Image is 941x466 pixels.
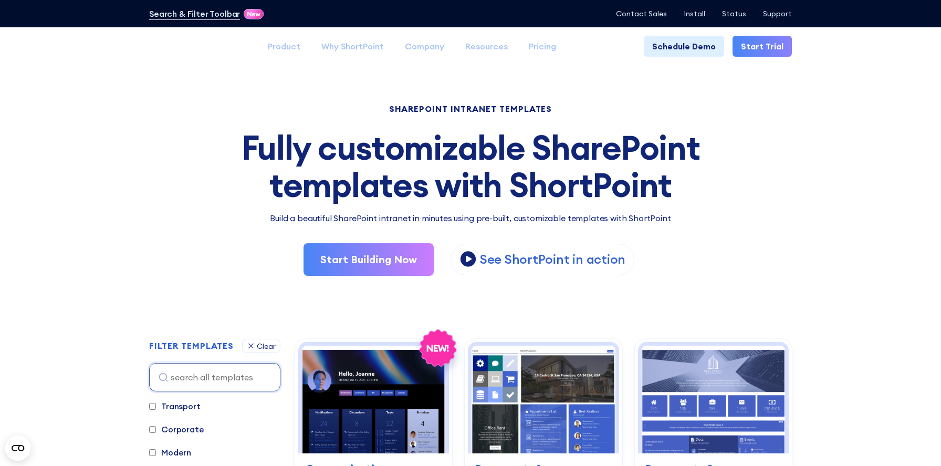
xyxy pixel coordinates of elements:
[529,40,556,53] div: Pricing
[405,40,444,53] div: Company
[304,243,434,276] a: Start Building Now
[149,400,201,412] label: Transport
[465,40,508,53] div: Resources
[616,9,667,18] a: Contact Sales
[722,9,746,18] a: Status
[149,212,792,224] p: Build a beautiful SharePoint intranet in minutes using pre-built, customizable templates with Sho...
[149,446,191,459] label: Modern
[302,346,445,453] img: Communication
[321,40,384,53] div: Why ShortPoint
[149,423,204,436] label: Corporate
[480,251,625,267] p: See ShortPoint in action
[149,129,792,203] div: Fully customizable SharePoint templates with ShortPoint
[149,7,240,20] a: Search & Filter Toolbar
[149,426,156,433] input: Corporate
[763,9,792,18] a: Support
[257,36,311,57] a: Product
[733,36,792,57] a: Start Trial
[149,449,156,456] input: Modern
[268,40,300,53] div: Product
[257,343,276,350] div: Clear
[888,416,941,466] iframe: Chat Widget
[149,37,247,55] a: Home
[455,36,518,57] a: Resources
[394,36,455,57] a: Company
[472,346,615,453] img: Documents 1
[149,403,156,410] input: Transport
[451,244,634,275] a: open lightbox
[149,105,792,112] h1: SHAREPOINT INTRANET TEMPLATES
[149,341,234,351] h2: FILTER TEMPLATES
[311,36,394,57] a: Why ShortPoint
[642,346,785,453] img: Documents 2
[5,436,30,461] button: Open CMP widget
[518,36,567,57] a: Pricing
[684,9,705,18] a: Install
[149,363,280,391] input: search all templates
[644,36,724,57] a: Schedule Demo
